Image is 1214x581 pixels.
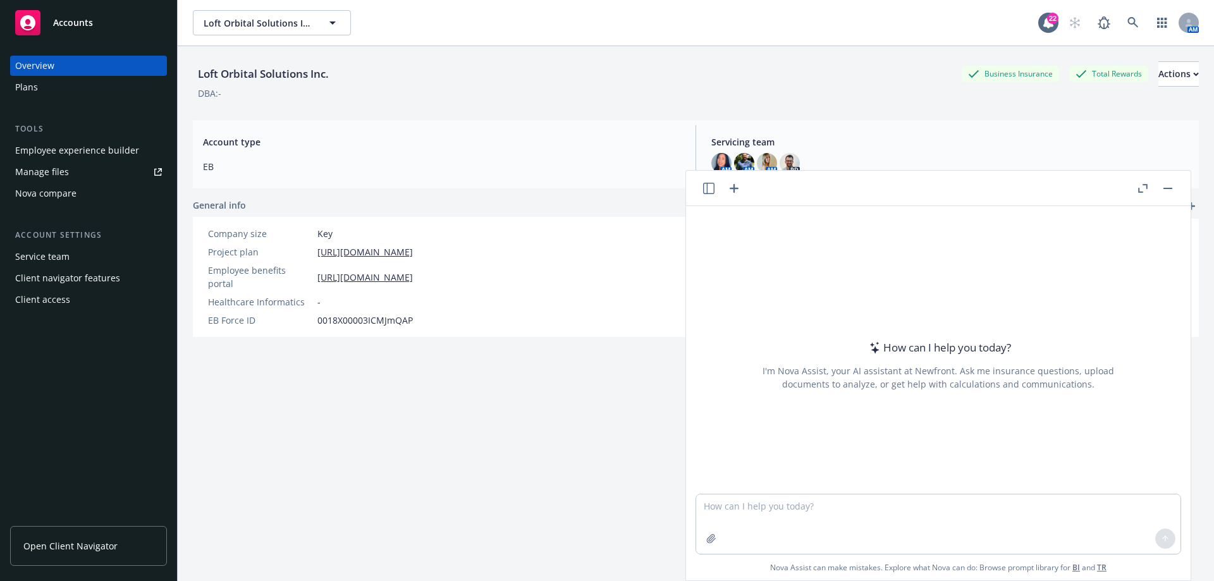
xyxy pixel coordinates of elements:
[193,66,334,82] div: Loft Orbital Solutions Inc.
[317,245,413,259] a: [URL][DOMAIN_NAME]
[757,153,777,173] img: photo
[10,5,167,40] a: Accounts
[203,135,680,149] span: Account type
[10,247,167,267] a: Service team
[203,160,680,173] span: EB
[208,314,312,327] div: EB Force ID
[15,247,70,267] div: Service team
[711,153,732,173] img: photo
[208,295,312,309] div: Healthcare Informatics
[193,10,351,35] button: Loft Orbital Solutions Inc.
[1158,62,1199,86] div: Actions
[317,271,413,284] a: [URL][DOMAIN_NAME]
[10,183,167,204] a: Nova compare
[198,87,221,100] div: DBA: -
[15,77,38,97] div: Plans
[15,140,139,161] div: Employee experience builder
[1158,61,1199,87] button: Actions
[962,66,1059,82] div: Business Insurance
[15,290,70,310] div: Client access
[711,135,1189,149] span: Servicing team
[15,183,77,204] div: Nova compare
[10,229,167,242] div: Account settings
[1097,562,1107,573] a: TR
[208,227,312,240] div: Company size
[15,268,120,288] div: Client navigator features
[10,56,167,76] a: Overview
[1150,10,1175,35] a: Switch app
[780,153,800,173] img: photo
[204,16,313,30] span: Loft Orbital Solutions Inc.
[317,295,321,309] span: -
[10,162,167,182] a: Manage files
[761,364,1116,391] div: I'm Nova Assist, your AI assistant at Newfront. Ask me insurance questions, upload documents to a...
[10,290,167,310] a: Client access
[15,162,69,182] div: Manage files
[10,123,167,135] div: Tools
[1072,562,1080,573] a: BI
[1047,13,1058,24] div: 22
[23,539,118,553] span: Open Client Navigator
[1069,66,1148,82] div: Total Rewards
[734,153,754,173] img: photo
[193,199,246,212] span: General info
[1091,10,1117,35] a: Report a Bug
[10,268,167,288] a: Client navigator features
[10,77,167,97] a: Plans
[1062,10,1088,35] a: Start snowing
[691,554,1186,580] span: Nova Assist can make mistakes. Explore what Nova can do: Browse prompt library for and
[10,140,167,161] a: Employee experience builder
[317,314,413,327] span: 0018X00003ICMJmQAP
[208,264,312,290] div: Employee benefits portal
[208,245,312,259] div: Project plan
[866,339,1011,356] div: How can I help you today?
[1120,10,1146,35] a: Search
[53,18,93,28] span: Accounts
[15,56,54,76] div: Overview
[1184,199,1199,214] a: add
[317,227,333,240] span: Key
